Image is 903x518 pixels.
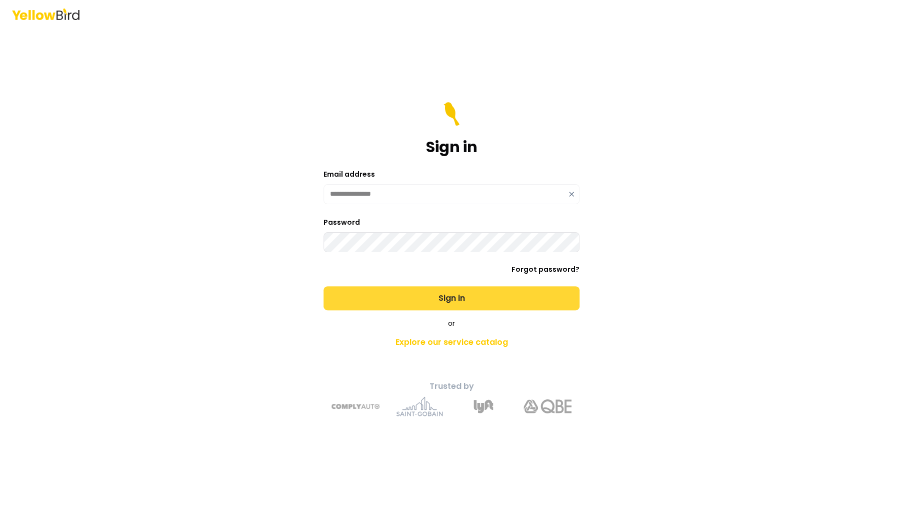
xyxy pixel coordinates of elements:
h1: Sign in [426,138,477,156]
p: Trusted by [275,380,627,392]
button: Sign in [323,286,579,310]
label: Email address [323,169,375,179]
label: Password [323,217,360,227]
span: or [448,318,455,328]
a: Explore our service catalog [275,332,627,352]
a: Forgot password? [511,264,579,274]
